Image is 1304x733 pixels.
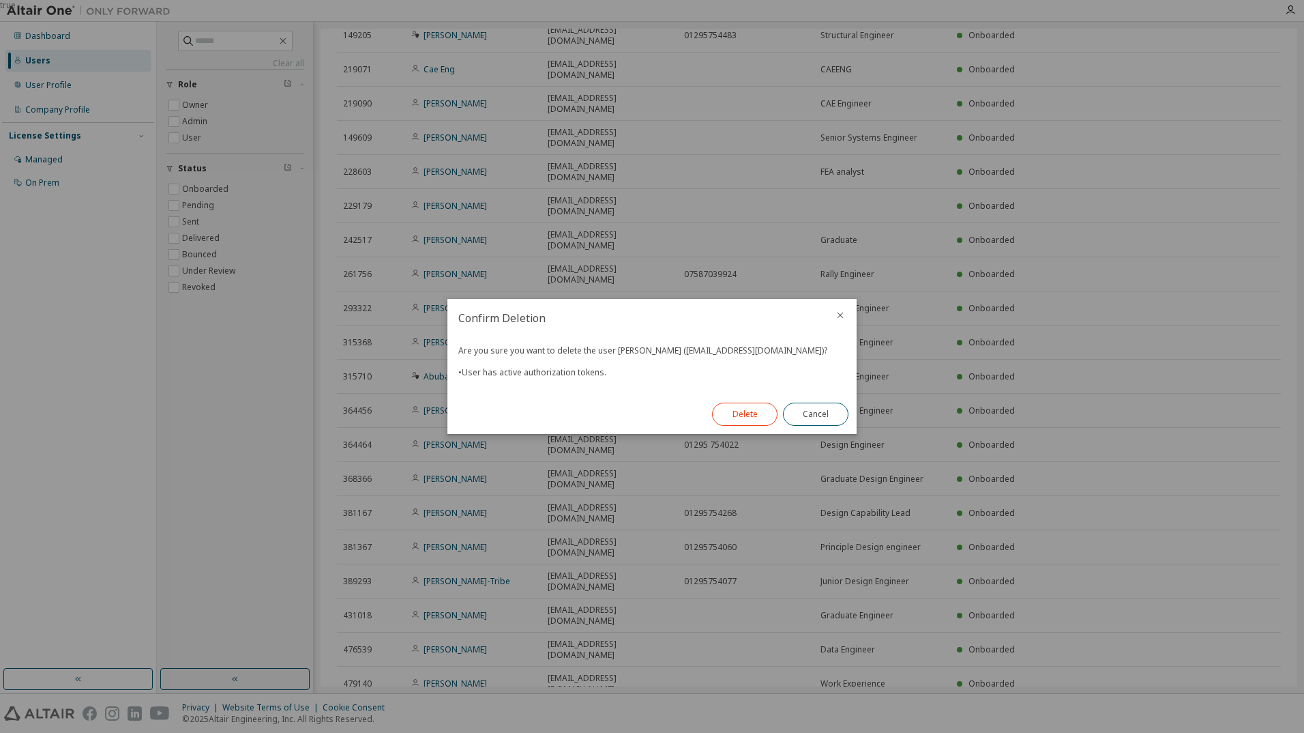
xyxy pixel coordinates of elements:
div: • User has active authorization tokens. [458,367,840,378]
button: close [835,310,846,321]
h2: Confirm Deletion [447,299,824,337]
span: Are you sure you want to delete the user [PERSON_NAME] ([EMAIL_ADDRESS][DOMAIN_NAME])? [458,345,827,356]
button: Cancel [783,403,848,426]
button: Delete [712,403,777,426]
